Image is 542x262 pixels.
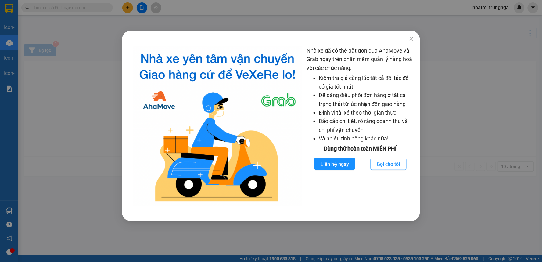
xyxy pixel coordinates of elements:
button: Close [403,31,420,48]
img: logo [133,46,302,206]
span: Liên hệ ngay [321,160,349,168]
li: Định vị tài xế theo thời gian thực [319,108,414,117]
div: Nhà xe đã có thể đặt đơn qua AhaMove và Grab ngay trên phần mềm quản lý hàng hoá với các chức năng: [307,46,414,206]
span: Gọi cho tôi [377,160,400,168]
button: Gọi cho tôi [371,158,407,170]
li: Kiểm tra giá cùng lúc tất cả đối tác để có giá tốt nhất [319,74,414,91]
li: Báo cáo chi tiết, rõ ràng doanh thu và chi phí vận chuyển [319,117,414,134]
div: Dùng thử hoàn toàn MIỄN PHÍ [307,144,414,153]
li: Và nhiều tính năng khác nữa! [319,134,414,143]
button: Liên hệ ngay [314,158,355,170]
li: Dễ dàng điều phối đơn hàng ở tất cả trạng thái từ lúc nhận đến giao hàng [319,91,414,108]
span: close [409,36,414,41]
